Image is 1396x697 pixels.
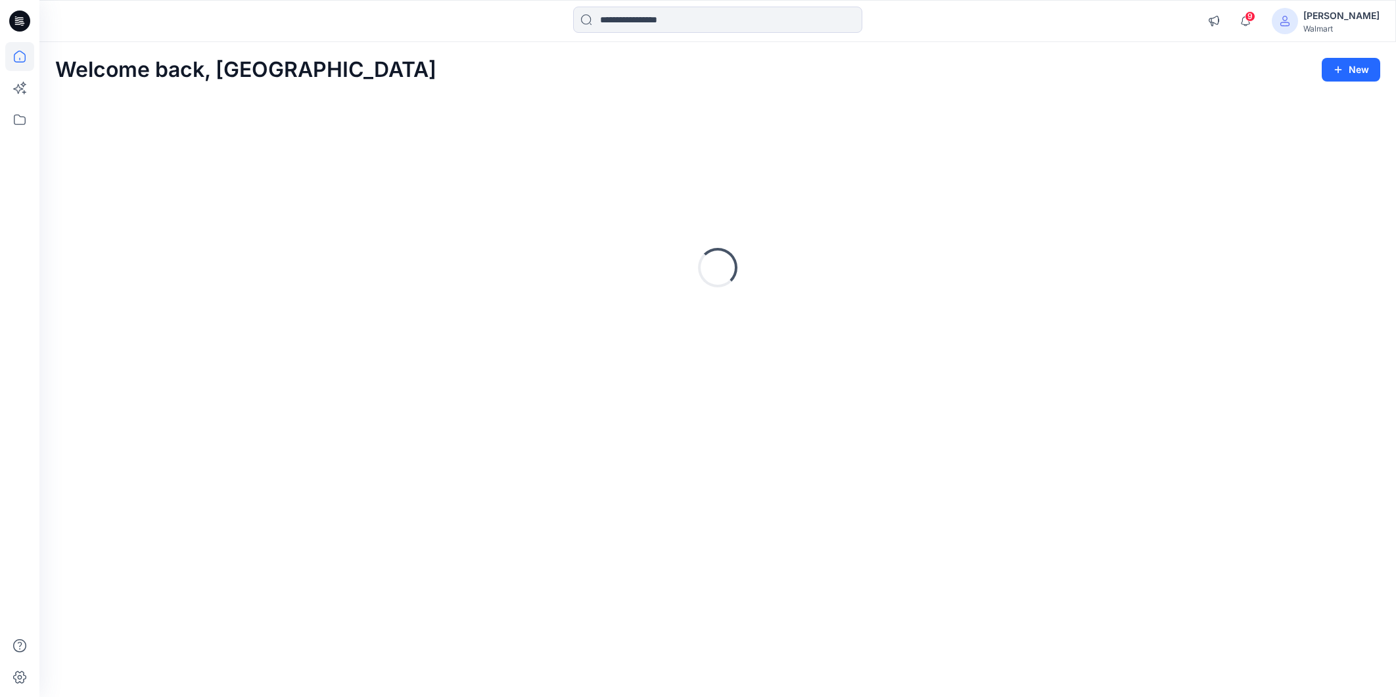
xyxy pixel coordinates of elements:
svg: avatar [1280,16,1290,26]
button: New [1322,58,1380,82]
h2: Welcome back, [GEOGRAPHIC_DATA] [55,58,436,82]
div: [PERSON_NAME] [1303,8,1380,24]
span: 9 [1245,11,1255,22]
div: Walmart [1303,24,1380,34]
